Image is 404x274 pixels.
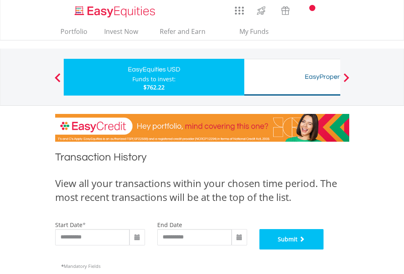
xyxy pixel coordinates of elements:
[143,83,165,91] span: $762.22
[101,27,141,40] a: Invest Now
[230,2,249,15] a: AppsGrid
[61,263,100,269] span: Mandatory Fields
[273,2,297,17] a: Vouchers
[57,27,91,40] a: Portfolio
[259,229,324,249] button: Submit
[55,221,83,229] label: start date
[235,6,244,15] img: grid-menu-icon.svg
[71,2,158,18] a: Home page
[254,4,268,17] img: thrive-v2.svg
[69,64,239,75] div: EasyEquities USD
[338,77,355,85] button: Next
[318,2,339,18] a: FAQ's and Support
[73,5,158,18] img: EasyEquities_Logo.png
[132,75,176,83] div: Funds to invest:
[279,4,292,17] img: vouchers-v2.svg
[157,221,182,229] label: end date
[228,26,281,37] span: My Funds
[160,27,205,36] span: Refer and Earn
[55,150,349,168] h1: Transaction History
[152,27,214,40] a: Refer and Earn
[55,114,349,142] img: EasyCredit Promotion Banner
[49,77,66,85] button: Previous
[339,2,360,20] a: My Profile
[55,176,349,205] div: View all your transactions within your chosen time period. The most recent transactions will be a...
[297,2,318,18] a: Notifications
